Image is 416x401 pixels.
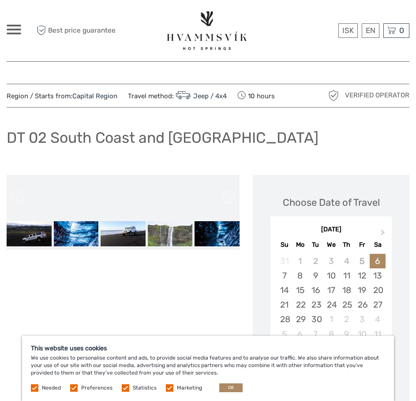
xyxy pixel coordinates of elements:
div: Not available Wednesday, September 3rd, 2025 [323,254,339,268]
div: Choose Monday, September 22nd, 2025 [292,297,308,312]
div: Fr [354,239,370,251]
img: cd55a2e09cec42788737c3fc836e73a1_slider_thumbnail.jpg [54,221,99,246]
div: Th [339,239,354,251]
div: Choose Date of Travel [283,196,380,209]
div: Choose Tuesday, September 23rd, 2025 [308,297,323,312]
div: Choose Tuesday, September 9th, 2025 [308,268,323,283]
h5: This website uses cookies [31,345,385,352]
div: Choose Friday, October 10th, 2025 [354,327,370,342]
div: Choose Sunday, September 21st, 2025 [277,297,292,312]
div: Choose Tuesday, October 7th, 2025 [308,327,323,342]
label: Needed [42,384,61,392]
img: 758a6605ea004a46a8a5aee51407d656_slider_thumbnail.jpeg [148,221,193,246]
div: Not available Tuesday, September 2nd, 2025 [308,254,323,268]
div: We [323,239,339,251]
div: Choose Saturday, September 20th, 2025 [370,283,385,297]
span: Region / Starts from: [7,92,117,101]
label: Preferences [81,384,112,392]
div: Choose Sunday, September 14th, 2025 [277,283,292,297]
div: Sa [370,239,385,251]
span: Best price guarantee [34,23,116,38]
img: fac4496523f94f95961295afeb4b788d_slider_thumbnail.jpg [195,221,240,246]
div: Choose Friday, September 26th, 2025 [354,297,370,312]
div: Choose Tuesday, September 16th, 2025 [308,283,323,297]
div: Choose Sunday, October 5th, 2025 [277,327,292,342]
div: Choose Saturday, September 6th, 2025 [370,254,385,268]
div: Choose Wednesday, October 8th, 2025 [323,327,339,342]
img: 4039f82f86e84a69a5fc8e357f7db349_slider_thumbnail.jpg [101,221,146,246]
div: Choose Sunday, September 28th, 2025 [277,312,292,327]
div: Choose Wednesday, September 17th, 2025 [323,283,339,297]
button: OK [219,383,243,392]
div: Choose Wednesday, September 24th, 2025 [323,297,339,312]
div: month 2025-09 [273,254,389,342]
div: Choose Monday, October 6th, 2025 [292,327,308,342]
div: Choose Thursday, September 11th, 2025 [339,268,354,283]
div: Choose Friday, September 19th, 2025 [354,283,370,297]
div: Choose Thursday, September 25th, 2025 [339,297,354,312]
h1: DT 02 South Coast and [GEOGRAPHIC_DATA] [7,129,319,147]
div: Su [277,239,292,251]
div: Choose Saturday, October 4th, 2025 [370,312,385,327]
div: Choose Thursday, October 9th, 2025 [339,327,354,342]
div: Choose Sunday, September 7th, 2025 [277,268,292,283]
div: Choose Monday, September 8th, 2025 [292,268,308,283]
span: 10 hours [237,89,275,102]
div: Choose Monday, September 29th, 2025 [292,312,308,327]
div: Choose Wednesday, September 10th, 2025 [323,268,339,283]
div: Choose Friday, September 12th, 2025 [354,268,370,283]
button: Next Month [377,227,391,241]
div: Choose Thursday, September 18th, 2025 [339,283,354,297]
div: Choose Thursday, October 2nd, 2025 [339,312,354,327]
div: Not available Monday, September 1st, 2025 [292,254,308,268]
div: Choose Wednesday, October 1st, 2025 [323,312,339,327]
span: Verified Operator [345,91,409,100]
div: Not available Friday, September 5th, 2025 [354,254,370,268]
div: Not available Thursday, September 4th, 2025 [339,254,354,268]
div: Choose Saturday, September 27th, 2025 [370,297,385,312]
div: Choose Saturday, October 11th, 2025 [370,327,385,342]
img: verified_operator_grey_128.png [326,89,341,103]
div: Not available Sunday, August 31st, 2025 [277,254,292,268]
div: Choose Tuesday, September 30th, 2025 [308,312,323,327]
div: Choose Saturday, September 13th, 2025 [370,268,385,283]
div: Choose Friday, October 3rd, 2025 [354,312,370,327]
div: We use cookies to personalise content and ads, to provide social media features and to analyse ou... [22,336,394,401]
label: Marketing [177,384,202,392]
span: ISK [342,26,354,35]
div: [DATE] [270,225,392,234]
div: Tu [308,239,323,251]
div: Mo [292,239,308,251]
label: Statistics [133,384,157,392]
span: 0 [398,26,405,35]
div: Choose Monday, September 15th, 2025 [292,283,308,297]
img: 3060-fc9f4620-2ca8-4157-96cf-ff9fd7402a81_logo_big.png [165,9,249,52]
div: EN [362,23,379,38]
a: Capital Region [72,92,117,100]
span: Travel method: [128,89,227,102]
a: Jeep / 4x4 [174,92,227,100]
img: 908e0569e16645d997dde60e4dd2b558_slider_thumbnail.jpg [7,221,52,246]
